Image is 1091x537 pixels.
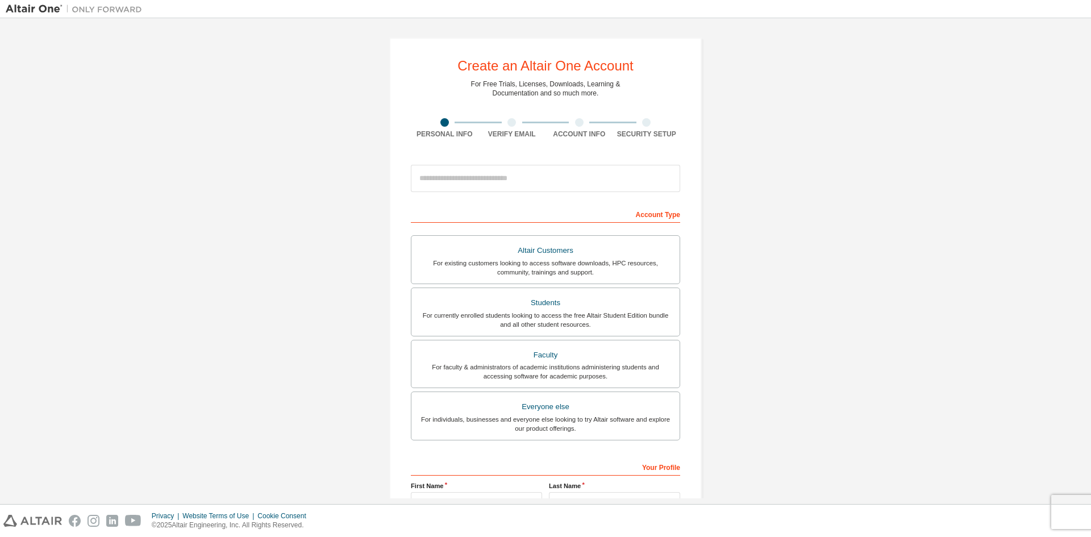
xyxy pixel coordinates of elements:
[418,363,673,381] div: For faculty & administrators of academic institutions administering students and accessing softwa...
[613,130,681,139] div: Security Setup
[257,511,313,521] div: Cookie Consent
[152,511,182,521] div: Privacy
[152,521,313,530] p: © 2025 Altair Engineering, Inc. All Rights Reserved.
[418,311,673,329] div: For currently enrolled students looking to access the free Altair Student Edition bundle and all ...
[418,259,673,277] div: For existing customers looking to access software downloads, HPC resources, community, trainings ...
[6,3,148,15] img: Altair One
[125,515,141,527] img: youtube.svg
[411,130,478,139] div: Personal Info
[88,515,99,527] img: instagram.svg
[411,481,542,490] label: First Name
[106,515,118,527] img: linkedin.svg
[418,243,673,259] div: Altair Customers
[418,347,673,363] div: Faculty
[418,415,673,433] div: For individuals, businesses and everyone else looking to try Altair software and explore our prod...
[418,295,673,311] div: Students
[457,59,634,73] div: Create an Altair One Account
[182,511,257,521] div: Website Terms of Use
[471,80,621,98] div: For Free Trials, Licenses, Downloads, Learning & Documentation and so much more.
[545,130,613,139] div: Account Info
[69,515,81,527] img: facebook.svg
[411,457,680,476] div: Your Profile
[3,515,62,527] img: altair_logo.svg
[418,399,673,415] div: Everyone else
[478,130,546,139] div: Verify Email
[549,481,680,490] label: Last Name
[411,205,680,223] div: Account Type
